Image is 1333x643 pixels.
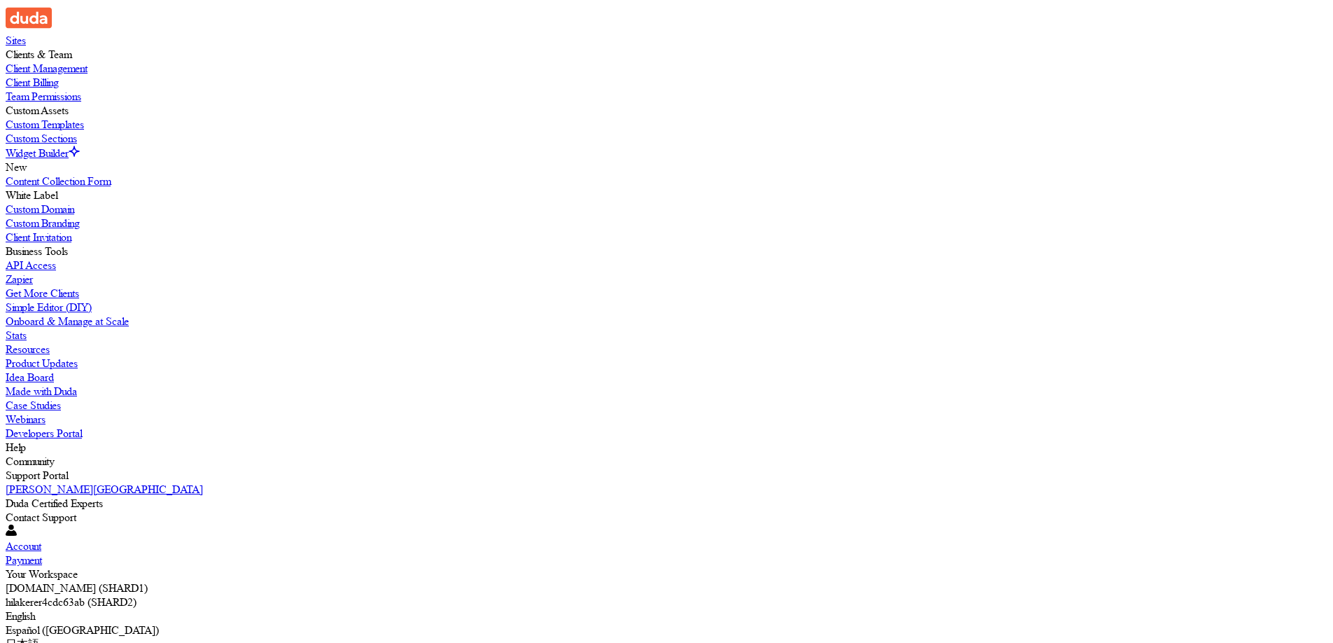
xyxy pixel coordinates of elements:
label: Custom Branding [6,216,79,230]
label: Team Permissions [6,90,81,103]
label: Content Collection Form [6,174,111,188]
label: Payment [6,553,42,567]
div: New [6,160,1327,174]
label: Your Workspace [6,567,78,581]
label: Custom Templates [6,118,84,131]
label: Business Tools [6,244,68,258]
label: API Access [6,258,56,272]
label: Support Portal [6,469,68,482]
a: Widget Builder [6,146,80,160]
label: Duda Certified Experts [6,497,103,510]
label: Client Management [6,62,88,75]
label: English [6,609,35,623]
label: Made with Duda [6,385,77,398]
label: Client Invitation [6,230,71,244]
label: Resources [6,343,50,356]
label: Client Billing [6,76,58,89]
label: Custom Domain [6,202,74,216]
label: Clients & Team [6,48,71,61]
label: Custom Sections [6,132,77,145]
label: Case Studies [6,399,61,412]
a: Resources [6,343,1327,357]
label: White Label [6,188,57,202]
label: Zapier [6,272,33,286]
label: Community [6,455,54,468]
label: Help [6,441,26,454]
label: Product Updates [6,357,78,370]
div: [DOMAIN_NAME] (SHARD1) [6,581,1327,595]
label: Webinars [6,413,46,426]
label: Onboard & Manage at Scale [6,314,129,328]
div: hilakerer4cdc63ab (SHARD2) [6,595,1327,609]
label: Simple Editor (DIY) [6,300,92,314]
label: Widget Builder [6,146,69,160]
label: Custom Assets [6,104,69,117]
label: Sites [6,34,26,47]
label: Developers Portal [6,427,82,440]
div: Español ([GEOGRAPHIC_DATA]) [6,623,1327,637]
label: Account [6,539,41,553]
label: Contact Support [6,511,76,524]
label: [PERSON_NAME][GEOGRAPHIC_DATA] [6,483,203,496]
label: Stats [6,329,27,342]
label: Get More Clients [6,286,79,300]
label: Idea Board [6,371,54,384]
